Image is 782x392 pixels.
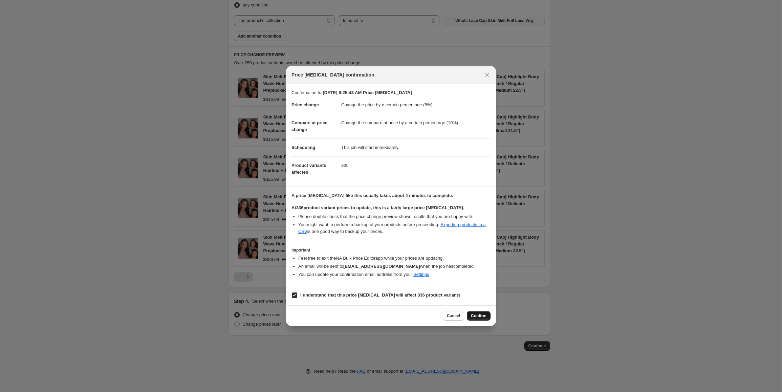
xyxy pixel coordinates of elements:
[291,247,491,253] h3: Important
[447,313,460,319] span: Cancel
[341,156,491,174] dd: 336
[467,311,491,321] button: Confirm
[291,193,453,198] b: A price [MEDICAL_DATA] like this usually takes about 4 minutes to complete.
[298,221,491,235] li: You might want to perform a backup of your products before proceeding. is one good way to backup ...
[300,292,460,298] b: I understand that this price [MEDICAL_DATA] will affect 336 product variants
[291,205,464,210] b: At 336 product variant prices to update, this is a fairly large price [MEDICAL_DATA].
[298,263,491,270] li: An email will be sent to when the job has completed .
[291,163,326,175] span: Product variants affected
[413,272,429,277] a: Settings
[298,222,486,234] a: Exporting products to a CSV
[482,70,492,80] button: Close
[298,255,491,262] li: Feel free to exit the NA Bulk Price Editor app while your prices are updating.
[443,311,464,321] button: Cancel
[291,120,327,132] span: Compare at price change
[291,145,315,150] span: Scheduling
[291,71,374,78] span: Price [MEDICAL_DATA] confirmation
[323,90,412,95] b: [DATE] 9:25:43 AM Price [MEDICAL_DATA]
[343,264,420,269] b: [EMAIL_ADDRESS][DOMAIN_NAME]
[471,313,486,319] span: Confirm
[291,102,319,107] span: Price change
[298,271,491,278] li: You can update your confirmation email address from your .
[341,138,491,156] dd: This job will start immediately.
[341,96,491,114] dd: Change the price by a certain percentage (8%)
[341,114,491,132] dd: Change the compare at price by a certain percentage (10%)
[298,213,491,220] li: Please double check that the price change preview shows results that you are happy with.
[291,89,491,96] p: Confirmation for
